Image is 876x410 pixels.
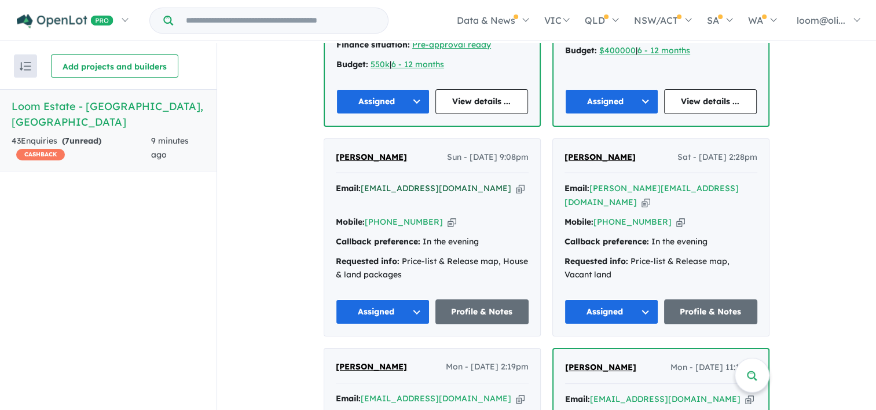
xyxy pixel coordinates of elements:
div: Price-list & Release map, House & land packages [336,255,529,283]
button: Copy [516,393,525,405]
span: Mon - [DATE] 2:19pm [446,360,529,374]
strong: Budget: [336,59,368,69]
a: View details ... [664,89,757,114]
strong: Email: [565,394,590,404]
strong: Requested info: [565,256,628,266]
div: Price-list & Release map, Vacant land [565,255,757,283]
a: [EMAIL_ADDRESS][DOMAIN_NAME] [590,394,741,404]
a: 550k [371,59,390,69]
button: Assigned [336,89,430,114]
a: [PERSON_NAME] [565,361,636,375]
a: 6 - 12 months [391,59,444,69]
strong: Callback preference: [565,236,649,247]
strong: Mobile: [565,217,593,227]
strong: Email: [336,393,361,404]
a: 6 - 12 months [637,45,690,56]
strong: Email: [565,183,589,193]
a: [PHONE_NUMBER] [365,217,443,227]
div: In the evening [565,235,757,249]
a: [PERSON_NAME][EMAIL_ADDRESS][DOMAIN_NAME] [565,183,739,207]
div: 43 Enquir ies [12,134,151,162]
img: sort.svg [20,62,31,71]
span: [PERSON_NAME] [336,361,407,372]
button: Copy [516,182,525,195]
input: Try estate name, suburb, builder or developer [175,8,386,33]
strong: Mobile: [336,217,365,227]
span: loom@oli... [797,14,845,26]
strong: Requested info: [336,256,399,266]
a: Pre-approval ready [412,39,491,50]
span: [PERSON_NAME] [336,152,407,162]
strong: Callback preference: [336,236,420,247]
a: Profile & Notes [435,299,529,324]
a: Profile & Notes [664,299,758,324]
span: CASHBACK [16,149,65,160]
strong: ( unread) [62,136,101,146]
img: Openlot PRO Logo White [17,14,113,28]
button: Add projects and builders [51,54,178,78]
a: [PERSON_NAME] [565,151,636,164]
button: Assigned [565,89,658,114]
span: Mon - [DATE] 11:17am [670,361,757,375]
a: [PERSON_NAME] [336,360,407,374]
div: | [565,44,757,58]
span: Sun - [DATE] 9:08pm [447,151,529,164]
a: [PHONE_NUMBER] [593,217,672,227]
h5: Loom Estate - [GEOGRAPHIC_DATA] , [GEOGRAPHIC_DATA] [12,98,205,130]
button: Copy [448,216,456,228]
a: [PERSON_NAME] [336,151,407,164]
button: Copy [676,216,685,228]
a: [EMAIL_ADDRESS][DOMAIN_NAME] [361,393,511,404]
div: In the evening [336,235,529,249]
button: Copy [642,196,650,208]
button: Assigned [565,299,658,324]
strong: Finance situation: [336,39,410,50]
a: [EMAIL_ADDRESS][DOMAIN_NAME] [361,183,511,193]
span: Sat - [DATE] 2:28pm [677,151,757,164]
a: $400000 [599,45,636,56]
button: Copy [745,393,754,405]
strong: Email: [336,183,361,193]
button: Assigned [336,299,430,324]
span: [PERSON_NAME] [565,152,636,162]
strong: Budget: [565,45,597,56]
span: 9 minutes ago [151,136,189,160]
a: View details ... [435,89,529,114]
span: 7 [65,136,69,146]
span: [PERSON_NAME] [565,362,636,372]
div: | [336,58,528,72]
